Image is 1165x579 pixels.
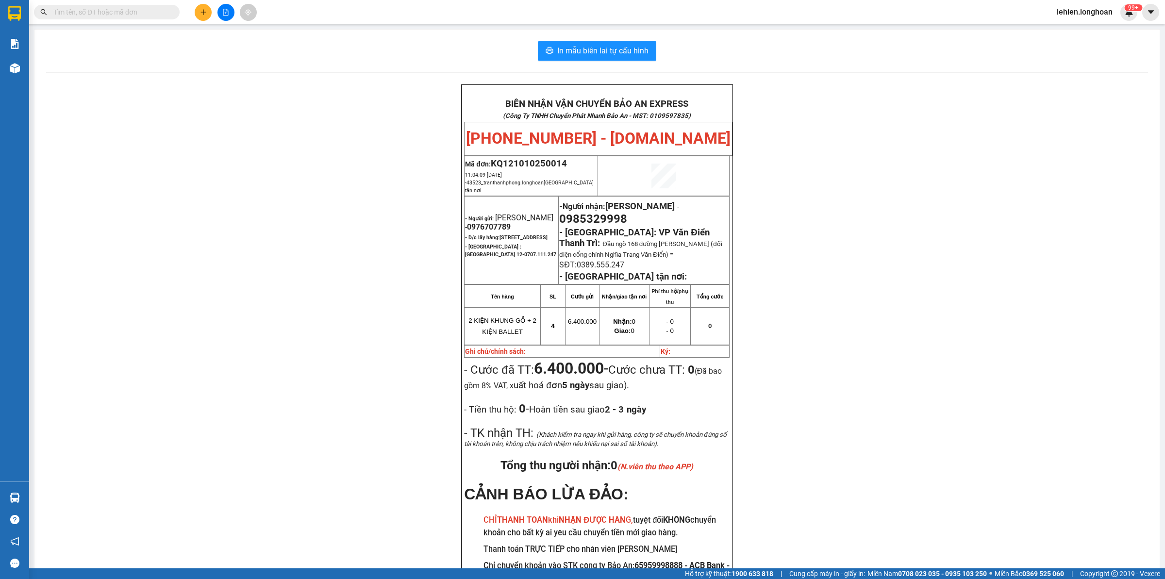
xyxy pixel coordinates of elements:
[222,9,229,16] span: file-add
[534,359,608,378] span: -
[685,568,773,579] span: Hỗ trợ kỹ thuật:
[559,271,687,282] strong: - [GEOGRAPHIC_DATA] tận nơi:
[559,201,675,212] strong: -
[10,515,19,524] span: question-circle
[516,402,526,415] strong: 0
[491,158,567,169] span: KQ121010250014
[1022,570,1064,578] strong: 0369 525 060
[1125,8,1133,17] img: icon-new-feature
[627,404,646,415] span: ngày
[613,318,635,325] span: 0
[464,363,608,377] span: - Cước đã TT:
[617,462,693,471] em: (N.viên thu theo APP)
[499,234,548,241] span: [STREET_ADDRESS]
[559,260,577,269] span: SĐT:
[464,431,726,447] span: (Khách kiểm tra ngay khi gửi hàng, công ty sẽ chuyển khoản đúng số tài khoản trên, không chịu trá...
[524,251,556,258] span: 0707.111.247
[10,39,20,49] img: solution-icon
[549,294,556,299] strong: SL
[666,318,674,325] span: - 0
[464,366,722,390] span: (Đã bao gồm 8% VAT, x
[546,47,553,56] span: printer
[505,99,688,109] strong: BIÊN NHẬN VẬN CHUYỂN BẢO AN EXPRESS
[605,201,675,212] span: [PERSON_NAME]
[1124,4,1142,11] sup: 721
[568,318,597,325] span: 6.400.000
[708,322,712,330] span: 0
[465,172,594,194] span: 11:04:09 [DATE] -
[688,363,695,377] strong: 0
[467,222,511,232] span: 0976707789
[781,568,782,579] span: |
[559,515,626,525] strong: NHẬN ĐƯỢC HÀN
[465,180,594,194] span: 43523_tranthanhphong.longhoan
[195,4,212,21] button: plus
[989,572,992,576] span: ⚪️
[465,244,556,258] span: - [GEOGRAPHIC_DATA] : [GEOGRAPHIC_DATA] 12-
[557,45,649,57] span: In mẫu biên lai tự cấu hình
[651,288,688,305] strong: Phí thu hộ/phụ thu
[464,404,516,415] span: - Tiền thu hộ:
[217,4,234,21] button: file-add
[562,380,589,391] strong: 5 ngày
[468,317,536,335] span: 2 KIỆN KHUNG GỖ + 2 KIỆN BALLET
[483,514,730,539] h3: tuyệt đối chuyển khoản cho bất kỳ ai yêu cầu chuyển tiền mới giao hàng.
[1142,4,1159,21] button: caret-down
[8,6,21,21] img: logo-vxr
[563,202,675,211] span: Người nhận:
[497,515,548,525] strong: THANH TOÁN
[697,294,723,299] strong: Tổng cước
[675,202,679,211] span: -
[245,9,251,16] span: aim
[534,359,604,378] strong: 6.400.000
[1111,570,1118,577] span: copyright
[466,129,731,148] span: [PHONE_NUMBER] - [DOMAIN_NAME]
[995,568,1064,579] span: Miền Bắc
[53,7,168,17] input: Tìm tên, số ĐT hoặc mã đơn
[10,559,19,568] span: message
[732,570,773,578] strong: 1900 633 818
[465,234,548,241] strong: - D/c lấy hàng:
[503,112,691,119] strong: (Công Ty TNHH Chuyển Phát Nhanh Bảo An - MST: 0109597835)
[1147,8,1155,17] span: caret-down
[491,294,514,299] strong: Tên hàng
[614,327,631,334] strong: Giao:
[789,568,865,579] span: Cung cấp máy in - giấy in:
[1071,568,1073,579] span: |
[465,213,553,232] span: [PERSON_NAME] -
[602,294,647,299] strong: Nhận/giao tận nơi
[240,4,257,21] button: aim
[464,426,533,440] span: - TK nhận TH:
[10,493,20,503] img: warehouse-icon
[613,318,632,325] strong: Nhận:
[571,294,594,299] strong: Cước gửi
[40,9,47,16] span: search
[661,347,670,355] strong: Ký:
[483,515,633,525] span: CHỈ khi G,
[551,322,554,330] span: 4
[559,227,709,248] span: - [GEOGRAPHIC_DATA]: VP Văn Điển Thanh Trì:
[529,404,646,415] span: Hoàn tiền sau giao
[670,248,673,259] span: -
[464,485,628,503] span: CẢNH BÁO LỪA ĐẢO:
[614,327,634,334] span: 0
[516,402,646,415] span: -
[500,459,693,472] span: Tổng thu người nhận:
[898,570,987,578] strong: 0708 023 035 - 0935 103 250
[559,212,627,226] span: 0985329998
[1049,6,1120,18] span: lehien.longhoan
[10,63,20,73] img: warehouse-icon
[465,215,494,222] strong: - Người gửi:
[611,459,693,472] span: 0
[538,41,656,61] button: printerIn mẫu biên lai tự cấu hình
[577,260,624,269] span: 0389.555.247
[663,515,690,525] strong: KHÔNG
[10,537,19,546] span: notification
[465,347,526,355] strong: Ghi chú/chính sách:
[666,327,674,334] span: - 0
[200,9,207,16] span: plus
[483,543,730,556] h3: Thanh toán TRỰC TIẾP cho nhân viên [PERSON_NAME]
[514,380,629,391] span: uất hoá đơn sau giao).
[605,404,646,415] strong: 2 - 3
[559,240,722,258] span: Đầu ngõ 168 đường [PERSON_NAME] (đối diện cổng chính Nghĩa Trang Văn Điển)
